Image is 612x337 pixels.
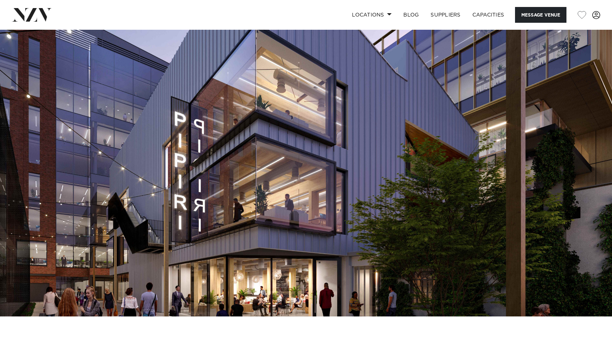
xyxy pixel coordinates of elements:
[12,8,52,21] img: nzv-logo.png
[515,7,566,23] button: Message Venue
[397,7,425,23] a: BLOG
[425,7,466,23] a: SUPPLIERS
[346,7,397,23] a: Locations
[467,7,510,23] a: Capacities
